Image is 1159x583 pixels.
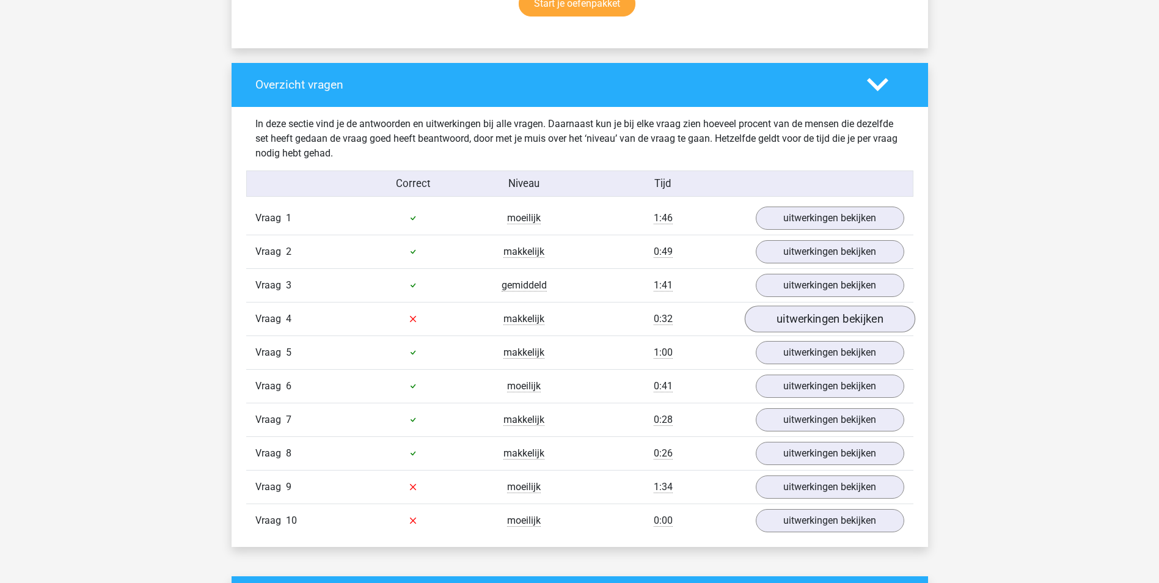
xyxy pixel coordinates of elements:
[654,246,673,258] span: 0:49
[255,446,286,461] span: Vraag
[255,244,286,259] span: Vraag
[503,447,544,460] span: makkelijk
[286,313,291,324] span: 4
[503,414,544,426] span: makkelijk
[502,279,547,291] span: gemiddeld
[744,306,915,332] a: uitwerkingen bekijken
[507,515,541,527] span: moeilijk
[654,515,673,527] span: 0:00
[756,341,904,364] a: uitwerkingen bekijken
[756,274,904,297] a: uitwerkingen bekijken
[255,379,286,394] span: Vraag
[756,475,904,499] a: uitwerkingen bekijken
[255,278,286,293] span: Vraag
[654,313,673,325] span: 0:32
[756,408,904,431] a: uitwerkingen bekijken
[286,346,291,358] span: 5
[756,207,904,230] a: uitwerkingen bekijken
[654,279,673,291] span: 1:41
[507,212,541,224] span: moeilijk
[756,240,904,263] a: uitwerkingen bekijken
[756,509,904,532] a: uitwerkingen bekijken
[503,346,544,359] span: makkelijk
[654,346,673,359] span: 1:00
[255,345,286,360] span: Vraag
[756,375,904,398] a: uitwerkingen bekijken
[654,414,673,426] span: 0:28
[286,212,291,224] span: 1
[654,212,673,224] span: 1:46
[286,279,291,291] span: 3
[255,513,286,528] span: Vraag
[255,211,286,226] span: Vraag
[357,176,469,191] div: Correct
[255,78,849,92] h4: Overzicht vragen
[579,176,746,191] div: Tijd
[255,312,286,326] span: Vraag
[503,246,544,258] span: makkelijk
[654,447,673,460] span: 0:26
[255,480,286,494] span: Vraag
[286,414,291,425] span: 7
[756,442,904,465] a: uitwerkingen bekijken
[507,481,541,493] span: moeilijk
[286,246,291,257] span: 2
[246,117,913,161] div: In deze sectie vind je de antwoorden en uitwerkingen bij alle vragen. Daarnaast kun je bij elke v...
[286,481,291,493] span: 9
[503,313,544,325] span: makkelijk
[654,481,673,493] span: 1:34
[507,380,541,392] span: moeilijk
[286,380,291,392] span: 6
[469,176,580,191] div: Niveau
[654,380,673,392] span: 0:41
[286,447,291,459] span: 8
[286,515,297,526] span: 10
[255,413,286,427] span: Vraag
